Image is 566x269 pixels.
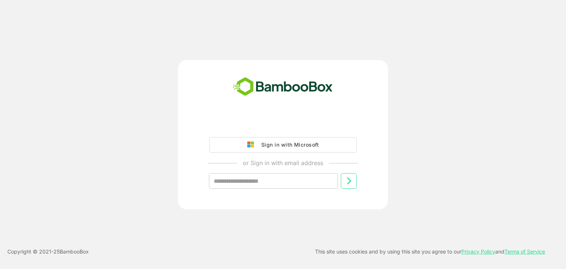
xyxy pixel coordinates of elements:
[461,248,495,255] a: Privacy Policy
[504,248,545,255] a: Terms of Service
[229,75,337,99] img: bamboobox
[209,137,357,153] button: Sign in with Microsoft
[315,247,545,256] p: This site uses cookies and by using this site you agree to our and
[7,247,89,256] p: Copyright © 2021- 25 BambooBox
[247,142,258,148] img: google
[258,140,319,150] div: Sign in with Microsoft
[243,158,323,167] p: or Sign in with email address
